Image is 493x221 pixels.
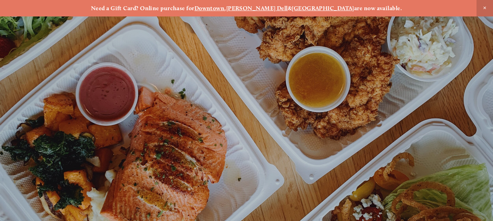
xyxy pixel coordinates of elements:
strong: are now available. [354,5,402,12]
a: Downtown [195,5,225,12]
a: [GEOGRAPHIC_DATA] [292,5,354,12]
strong: Need a Gift Card? Online purchase for [91,5,195,12]
a: [PERSON_NAME] Dell [226,5,288,12]
strong: , [224,5,226,12]
strong: & [288,5,292,12]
